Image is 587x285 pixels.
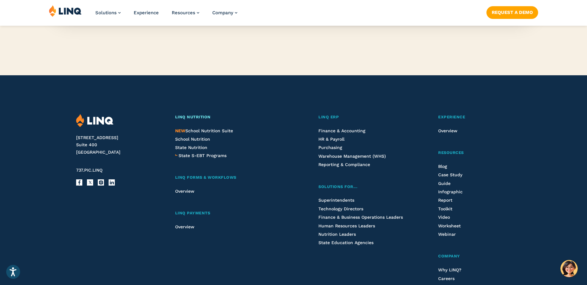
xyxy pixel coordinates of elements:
[172,10,199,15] a: Resources
[175,145,207,150] a: State Nutrition
[318,115,339,119] span: LINQ ERP
[95,10,117,15] span: Solutions
[318,162,370,167] a: Reporting & Compliance
[438,276,455,281] a: Careers
[212,10,233,15] span: Company
[438,150,511,156] a: Resources
[438,164,447,169] a: Blog
[318,145,342,150] a: Purchasing
[175,210,286,217] a: LINQ Payments
[318,198,354,203] a: Superintendents
[212,10,237,15] a: Company
[76,114,114,127] img: LINQ | K‑12 Software
[175,115,211,119] span: LINQ Nutrition
[438,115,465,119] span: Experience
[438,215,450,220] a: Video
[438,172,462,177] a: Case Study
[318,240,373,245] a: State Education Agencies
[438,267,461,272] a: Why LINQ?
[318,215,403,220] a: Finance & Business Operations Leaders
[438,181,451,186] a: Guide
[486,5,538,19] nav: Button Navigation
[486,6,538,19] a: Request a Demo
[438,206,452,211] a: Toolkit
[95,10,121,15] a: Solutions
[318,128,365,133] a: Finance & Accounting
[318,154,386,159] a: Warehouse Management (WHS)
[318,137,344,142] a: HR & Payroll
[175,175,236,180] span: LINQ Forms & Workflows
[175,128,185,133] span: NEW
[438,198,452,203] a: Report
[438,150,464,155] span: Resources
[76,168,102,173] span: 737.PIC.LINQ
[179,152,227,159] a: State S-EBT Programs
[318,114,406,121] a: LINQ ERP
[438,253,511,260] a: Company
[179,153,227,158] span: State S-EBT Programs
[318,223,375,228] a: Human Resources Leaders
[438,189,463,194] a: Infographic
[172,10,195,15] span: Resources
[438,114,511,121] a: Experience
[175,114,286,121] a: LINQ Nutrition
[87,179,93,186] a: X
[438,232,456,237] a: Webinar
[175,128,233,133] a: NEWSchool Nutrition Suite
[109,179,115,186] a: LinkedIn
[175,137,210,142] a: School Nutrition
[76,179,82,186] a: Facebook
[175,211,210,215] span: LINQ Payments
[175,224,194,229] a: Overview
[175,128,233,133] span: School Nutrition Suite
[134,10,159,15] a: Experience
[438,128,457,133] a: Overview
[175,174,286,181] a: LINQ Forms & Workflows
[175,189,194,194] a: Overview
[318,206,363,211] a: Technology Directors
[49,5,82,17] img: LINQ | K‑12 Software
[438,223,461,228] a: Worksheet
[438,254,460,258] span: Company
[98,179,104,186] a: Instagram
[560,260,578,277] button: Hello, have a question? Let’s chat.
[318,232,356,237] a: Nutrition Leaders
[95,5,237,25] nav: Primary Navigation
[76,134,160,156] address: [STREET_ADDRESS] Suite 400 [GEOGRAPHIC_DATA]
